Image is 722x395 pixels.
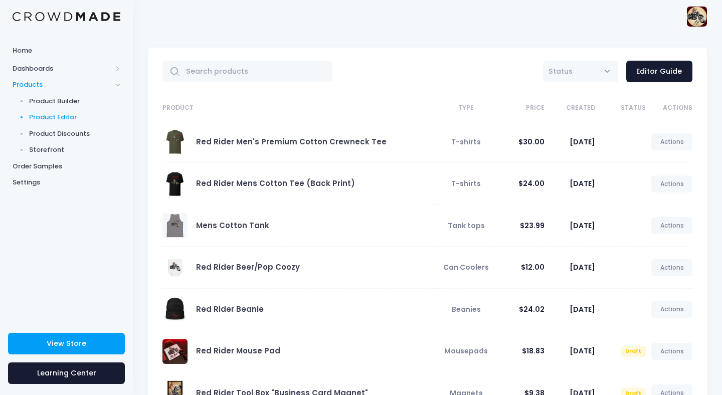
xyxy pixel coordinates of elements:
a: Red Rider Men's Premium Cotton Crewneck Tee [196,136,387,147]
span: Can Coolers [443,262,489,272]
span: Settings [13,177,120,187]
th: Actions: activate to sort column ascending [646,95,692,121]
span: $24.02 [519,304,545,314]
span: [DATE] [570,221,595,231]
a: Learning Center [8,362,125,384]
span: Draft [621,346,646,357]
a: Actions [651,175,692,192]
span: T-shirts [451,137,481,147]
span: [DATE] [570,178,595,188]
input: Search products [162,61,332,82]
span: Products [13,80,112,90]
span: [DATE] [570,304,595,314]
a: Actions [651,259,692,276]
a: Red Rider Beanie [196,304,264,314]
span: Status [549,66,573,76]
span: Dashboards [13,64,112,74]
span: $12.00 [521,262,545,272]
img: User [687,7,707,27]
span: Learning Center [37,368,96,378]
a: Actions [651,301,692,318]
a: Red Rider Mouse Pad [196,345,280,356]
a: Actions [651,343,692,360]
span: Order Samples [13,161,120,171]
span: Status [543,61,618,82]
a: Actions [651,133,692,150]
span: Product Discounts [29,129,121,139]
span: Mousepads [444,346,488,356]
img: Logo [13,12,120,22]
span: Product Editor [29,112,121,122]
span: Status [549,66,573,77]
a: Red Rider Beer/Pop Coozy [196,262,300,272]
th: Price: activate to sort column ascending [494,95,545,121]
th: Type: activate to sort column ascending [434,95,494,121]
span: Tank tops [448,221,485,231]
span: [DATE] [570,137,595,147]
span: [DATE] [570,262,595,272]
a: Actions [651,217,692,234]
a: Mens Cotton Tank [196,220,269,231]
span: $18.83 [522,346,545,356]
span: View Store [47,338,86,348]
span: Storefront [29,145,121,155]
span: $30.00 [518,137,545,147]
span: Product Builder [29,96,121,106]
span: [DATE] [570,346,595,356]
a: Editor Guide [626,61,692,82]
span: $23.99 [520,221,545,231]
th: Status: activate to sort column ascending [595,95,646,121]
a: View Store [8,333,125,354]
th: Created: activate to sort column ascending [545,95,595,121]
span: $24.00 [518,178,545,188]
th: Product: activate to sort column ascending [162,95,434,121]
a: Red Rider Mens Cotton Tee (Back Print) [196,178,355,188]
span: T-shirts [451,178,481,188]
span: Beanies [452,304,481,314]
span: Home [13,46,120,56]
